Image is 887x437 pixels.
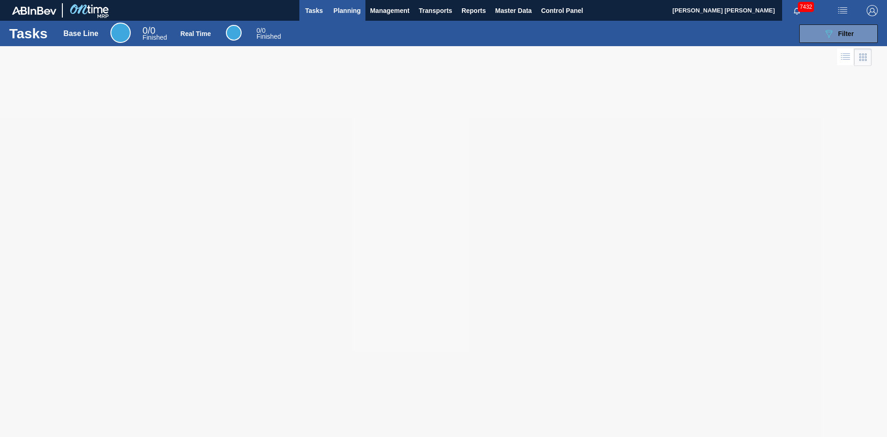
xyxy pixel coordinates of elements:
[798,2,814,12] span: 7432
[143,27,167,41] div: Base Line
[110,23,131,43] div: Base Line
[495,5,532,16] span: Master Data
[256,27,260,34] span: 0
[419,5,452,16] span: Transports
[143,25,148,36] span: 0
[837,5,848,16] img: userActions
[838,30,854,37] span: Filter
[370,5,410,16] span: Management
[226,25,242,41] div: Real Time
[12,6,56,15] img: TNhmsLtSVTkK8tSr43FrP2fwEKptu5GPRR3wAAAABJRU5ErkJggg==
[181,30,211,37] div: Real Time
[256,27,265,34] span: / 0
[143,34,167,41] span: Finished
[63,30,98,38] div: Base Line
[143,25,156,36] span: / 0
[304,5,324,16] span: Tasks
[256,33,281,40] span: Finished
[256,28,281,40] div: Real Time
[799,24,878,43] button: Filter
[334,5,361,16] span: Planning
[541,5,583,16] span: Control Panel
[867,5,878,16] img: Logout
[782,4,812,17] button: Notifications
[9,28,50,39] h1: Tasks
[462,5,486,16] span: Reports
